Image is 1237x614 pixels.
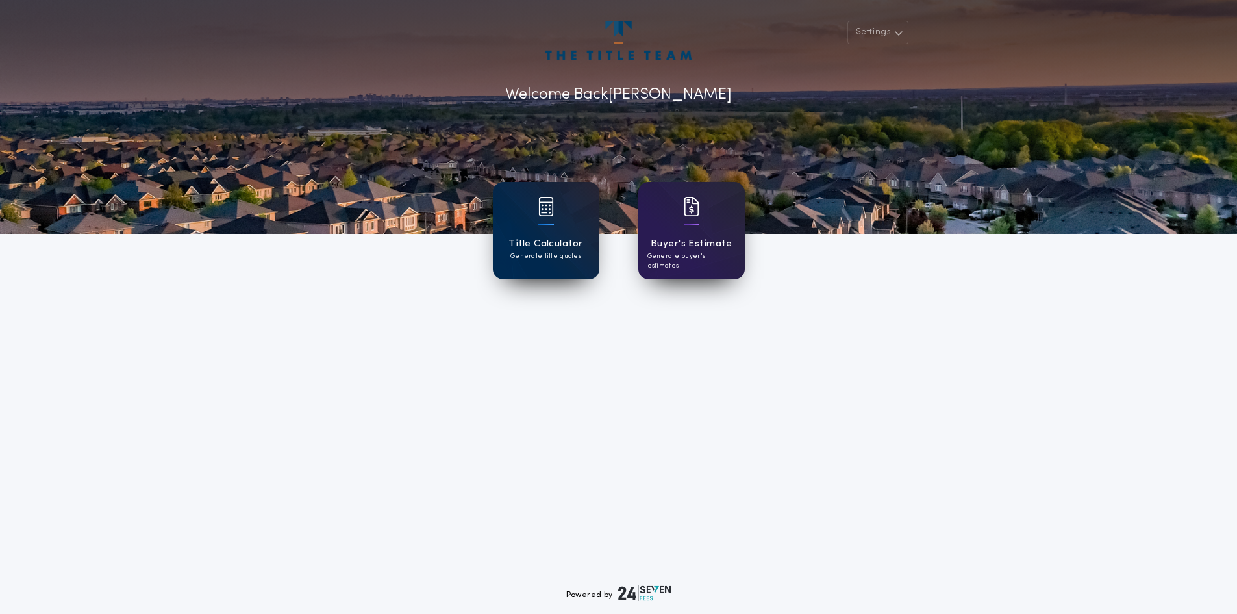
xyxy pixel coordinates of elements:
img: card icon [538,197,554,216]
h1: Title Calculator [508,237,582,251]
div: Powered by [566,585,671,601]
img: account-logo [545,21,691,60]
h1: Buyer's Estimate [651,237,732,251]
a: card iconBuyer's EstimateGenerate buyer's estimates [638,182,745,279]
p: Generate buyer's estimates [647,251,736,271]
button: Settings [847,21,908,44]
img: logo [618,585,671,601]
p: Welcome Back [PERSON_NAME] [505,83,732,107]
img: card icon [684,197,699,216]
p: Generate title quotes [510,251,581,261]
a: card iconTitle CalculatorGenerate title quotes [493,182,599,279]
